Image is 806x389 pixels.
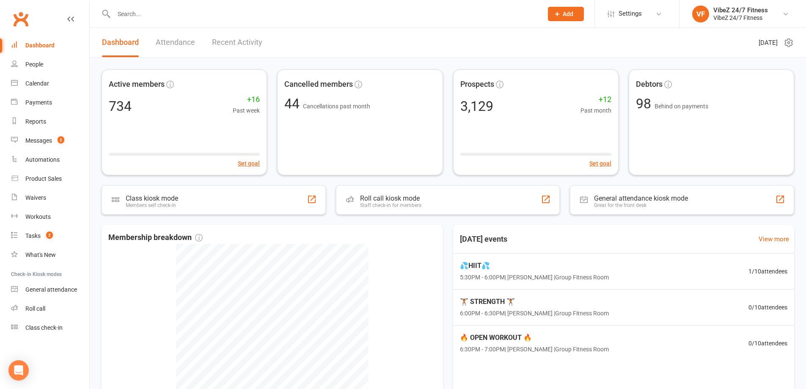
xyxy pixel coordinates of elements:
[11,150,89,169] a: Automations
[460,260,609,271] span: 💦HIIT💦
[25,194,46,201] div: Waivers
[713,14,768,22] div: VibeZ 24/7 Fitness
[46,232,53,239] span: 2
[111,8,537,20] input: Search...
[11,74,89,93] a: Calendar
[594,202,688,208] div: Great for the front desk
[25,61,43,68] div: People
[303,103,370,110] span: Cancellations past month
[11,246,89,265] a: What's New
[25,213,51,220] div: Workouts
[460,309,609,318] span: 6:00PM - 6:30PM | [PERSON_NAME] | Group Fitness Room
[10,8,31,30] a: Clubworx
[25,42,55,49] div: Dashboard
[25,137,52,144] div: Messages
[25,286,77,293] div: General attendance
[11,188,89,207] a: Waivers
[748,339,787,348] span: 0 / 10 attendees
[109,78,165,91] span: Active members
[25,156,60,163] div: Automations
[460,345,609,354] span: 6:30PM - 7:00PM | [PERSON_NAME] | Group Fitness Room
[460,273,609,282] span: 5:30PM - 6:00PM | [PERSON_NAME] | Group Fitness Room
[11,299,89,318] a: Roll call
[11,55,89,74] a: People
[58,136,64,143] span: 2
[238,159,260,168] button: Set goal
[748,267,787,276] span: 1 / 10 attendees
[11,207,89,226] a: Workouts
[126,194,178,202] div: Class kiosk mode
[108,232,203,244] span: Membership breakdown
[453,232,514,247] h3: [DATE] events
[589,159,611,168] button: Set goal
[11,318,89,337] a: Class kiosk mode
[284,96,303,112] span: 44
[636,96,655,112] span: 98
[360,194,421,202] div: Roll call kiosk mode
[25,305,45,312] div: Roll call
[580,94,611,106] span: +12
[759,234,789,244] a: View more
[460,332,609,343] span: 🔥 OPEN WORKOUT 🔥
[233,106,260,115] span: Past week
[748,303,787,312] span: 0 / 10 attendees
[460,99,493,113] div: 3,129
[759,38,778,48] span: [DATE]
[11,131,89,150] a: Messages 2
[102,28,139,57] a: Dashboard
[25,175,62,182] div: Product Sales
[360,202,421,208] div: Staff check-in for members
[594,194,688,202] div: General attendance kiosk mode
[25,324,63,331] div: Class check-in
[11,93,89,112] a: Payments
[109,99,132,113] div: 734
[212,28,262,57] a: Recent Activity
[11,112,89,131] a: Reports
[284,78,353,91] span: Cancelled members
[126,202,178,208] div: Members self check-in
[25,99,52,106] div: Payments
[460,78,494,91] span: Prospects
[11,169,89,188] a: Product Sales
[11,280,89,299] a: General attendance kiosk mode
[655,103,708,110] span: Behind on payments
[619,4,642,23] span: Settings
[156,28,195,57] a: Attendance
[636,78,663,91] span: Debtors
[233,94,260,106] span: +16
[580,106,611,115] span: Past month
[8,360,29,381] div: Open Intercom Messenger
[25,232,41,239] div: Tasks
[692,6,709,22] div: VF
[25,80,49,87] div: Calendar
[548,7,584,21] button: Add
[713,6,768,14] div: VibeZ 24/7 Fitness
[460,296,609,307] span: 🏋🏽 STRENGTH 🏋🏽
[563,11,573,17] span: Add
[11,226,89,246] a: Tasks 2
[11,36,89,55] a: Dashboard
[25,251,56,258] div: What's New
[25,118,46,125] div: Reports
